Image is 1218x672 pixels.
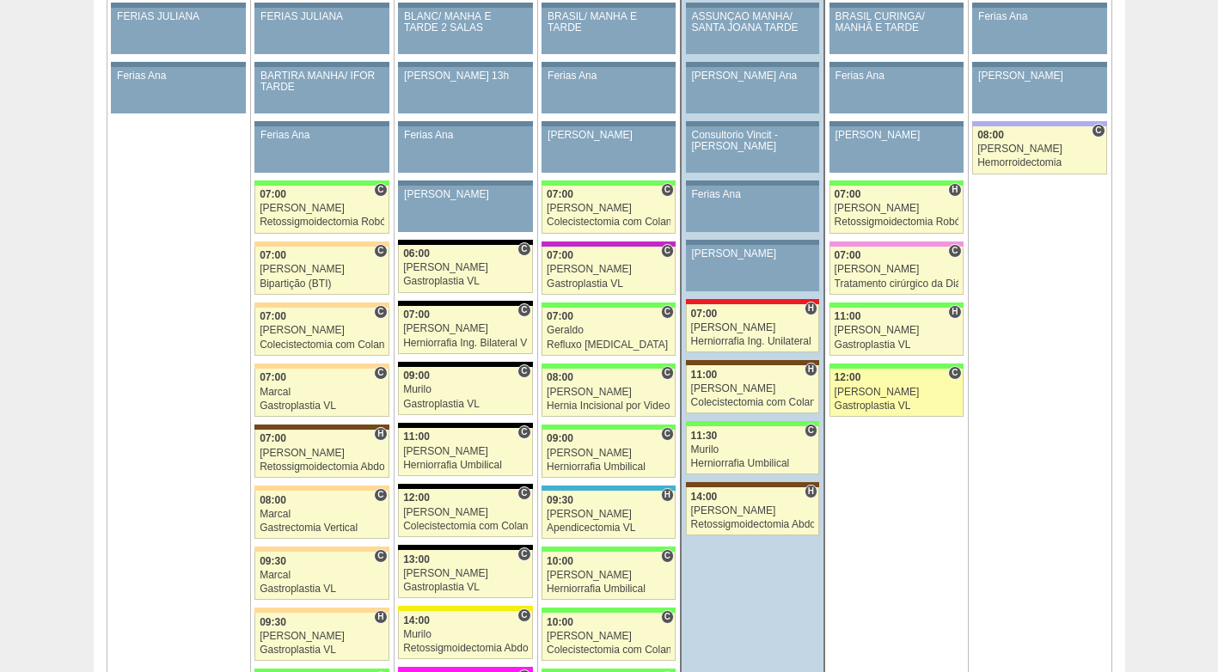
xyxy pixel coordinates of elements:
[403,460,528,471] div: Herniorrafia Umbilical
[260,130,383,141] div: Ferias Ana
[547,494,573,506] span: 09:30
[374,427,387,441] span: Hospital
[260,461,384,473] div: Retossigmoidectomia Abdominal VL
[398,126,532,173] a: Ferias Ana
[661,549,674,563] span: Consultório
[254,430,389,478] a: H 07:00 [PERSON_NAME] Retossigmoidectomia Abdominal VL
[254,608,389,613] div: Key: Bartira
[547,278,670,290] div: Gastroplastia VL
[829,247,964,295] a: C 07:00 [PERSON_NAME] Tratamento cirúrgico da Diástase do reto abdomem
[547,400,670,412] div: Hernia Incisional por Video
[691,322,815,333] div: [PERSON_NAME]
[260,631,384,642] div: [PERSON_NAME]
[398,550,532,598] a: C 13:00 [PERSON_NAME] Gastroplastia VL
[260,371,286,383] span: 07:00
[948,305,961,319] span: Hospital
[542,613,676,661] a: C 10:00 [PERSON_NAME] Colecistectomia com Colangiografia VL
[547,645,670,656] div: Colecistectomia com Colangiografia VL
[835,339,958,351] div: Gastroplastia VL
[398,367,532,415] a: C 09:00 Murilo Gastroplastia VL
[260,400,384,412] div: Gastroplastia VL
[254,62,389,67] div: Key: Aviso
[948,366,961,380] span: Consultório
[254,613,389,661] a: H 09:30 [PERSON_NAME] Gastroplastia VL
[374,549,387,563] span: Consultório
[691,444,815,455] div: Murilo
[542,425,676,430] div: Key: Brasil
[254,308,389,356] a: C 07:00 [PERSON_NAME] Colecistectomia com Colangiografia VL
[254,126,389,173] a: Ferias Ana
[374,183,387,197] span: Consultório
[542,126,676,173] a: [PERSON_NAME]
[547,461,670,473] div: Herniorrafia Umbilical
[403,568,528,579] div: [PERSON_NAME]
[260,616,286,628] span: 09:30
[260,432,286,444] span: 07:00
[403,276,528,287] div: Gastroplastia VL
[542,247,676,295] a: C 07:00 [PERSON_NAME] Gastroplastia VL
[661,610,674,624] span: Consultório
[542,62,676,67] div: Key: Aviso
[542,547,676,552] div: Key: Brasil
[686,487,819,535] a: H 14:00 [PERSON_NAME] Retossigmoidectomia Abdominal VL
[403,399,528,410] div: Gastroplastia VL
[547,509,670,520] div: [PERSON_NAME]
[829,241,964,247] div: Key: Albert Einstein
[254,247,389,295] a: C 07:00 [PERSON_NAME] Bipartição (BTI)
[403,309,430,321] span: 07:00
[686,62,819,67] div: Key: Aviso
[254,425,389,430] div: Key: Santa Joana
[404,189,527,200] div: [PERSON_NAME]
[547,448,670,459] div: [PERSON_NAME]
[829,302,964,308] div: Key: Brasil
[398,667,532,672] div: Key: Pro Matre
[398,245,532,293] a: C 06:00 [PERSON_NAME] Gastroplastia VL
[117,70,240,82] div: Ferias Ana
[517,242,530,256] span: Consultório
[260,188,286,200] span: 07:00
[829,126,964,173] a: [PERSON_NAME]
[374,305,387,319] span: Consultório
[517,425,530,439] span: Consultório
[111,62,245,67] div: Key: Aviso
[542,3,676,8] div: Key: Aviso
[403,338,528,349] div: Herniorrafia Ing. Bilateral VL
[547,310,573,322] span: 07:00
[547,631,670,642] div: [PERSON_NAME]
[691,519,815,530] div: Retossigmoidectomia Abdominal VL
[403,582,528,593] div: Gastroplastia VL
[829,62,964,67] div: Key: Aviso
[403,553,430,565] span: 13:00
[374,244,387,258] span: Consultório
[254,369,389,417] a: C 07:00 Marcal Gastroplastia VL
[661,488,674,502] span: Hospital
[686,67,819,113] a: [PERSON_NAME] Ana
[398,423,532,428] div: Key: Blanc
[686,299,819,304] div: Key: Assunção
[260,645,384,656] div: Gastroplastia VL
[260,217,384,228] div: Retossigmoidectomia Robótica
[254,552,389,600] a: C 09:30 Marcal Gastroplastia VL
[517,303,530,317] span: Consultório
[686,8,819,54] a: ASSUNÇÃO MANHÃ/ SANTA JOANA TARDE
[835,188,861,200] span: 07:00
[692,130,814,152] div: Consultorio Vincit - [PERSON_NAME]
[835,70,958,82] div: Ferias Ana
[829,121,964,126] div: Key: Aviso
[691,505,815,516] div: [PERSON_NAME]
[835,387,958,398] div: [PERSON_NAME]
[691,369,718,381] span: 11:00
[398,62,532,67] div: Key: Aviso
[692,189,814,200] div: Ferias Ana
[403,262,528,273] div: [PERSON_NAME]
[260,509,384,520] div: Marcal
[547,387,670,398] div: [PERSON_NAME]
[403,370,430,382] span: 09:00
[254,8,389,54] a: FERIAS JULIANA
[398,606,532,611] div: Key: Santa Rita
[972,126,1106,174] a: C 08:00 [PERSON_NAME] Hemorroidectomia
[547,583,670,595] div: Herniorrafia Umbilical
[403,629,528,640] div: Murilo
[547,249,573,261] span: 07:00
[835,11,958,34] div: BRASIL CURINGA/ MANHÃ E TARDE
